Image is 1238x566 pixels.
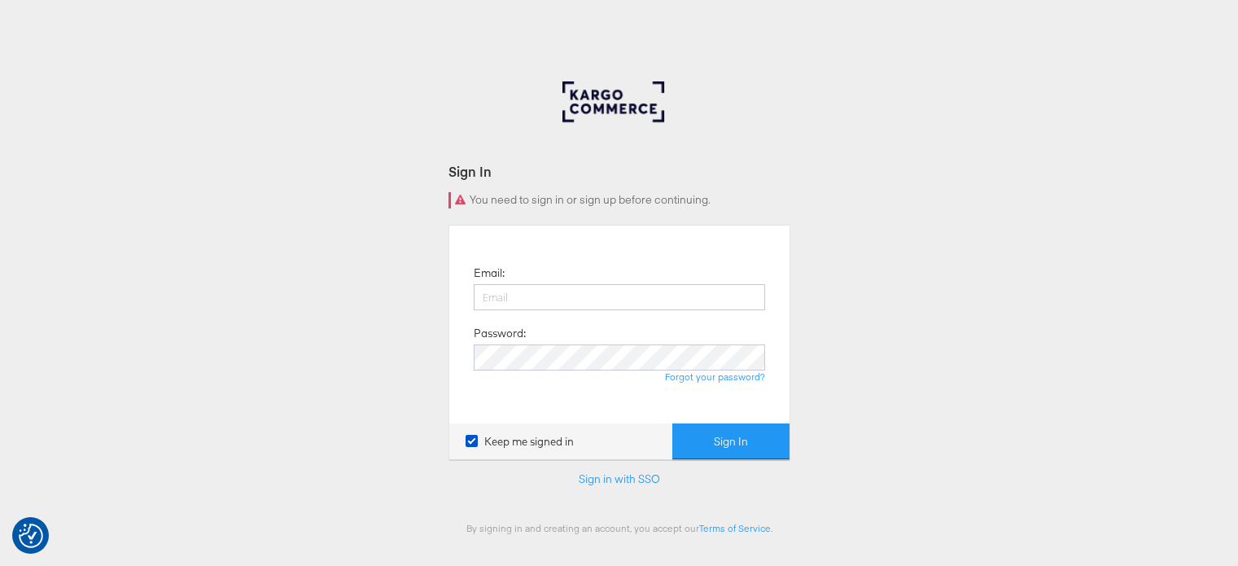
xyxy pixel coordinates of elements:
img: Revisit consent button [19,524,43,548]
div: Sign In [448,162,790,181]
a: Terms of Service [699,522,771,534]
button: Sign In [672,423,790,460]
label: Password: [474,326,526,341]
div: You need to sign in or sign up before continuing. [448,192,790,208]
button: Consent Preferences [19,524,43,548]
label: Email: [474,265,505,281]
div: By signing in and creating an account, you accept our . [448,522,790,534]
input: Email [474,284,765,310]
label: Keep me signed in [466,434,574,450]
a: Forgot your password? [665,371,765,383]
a: Sign in with SSO [579,472,660,486]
